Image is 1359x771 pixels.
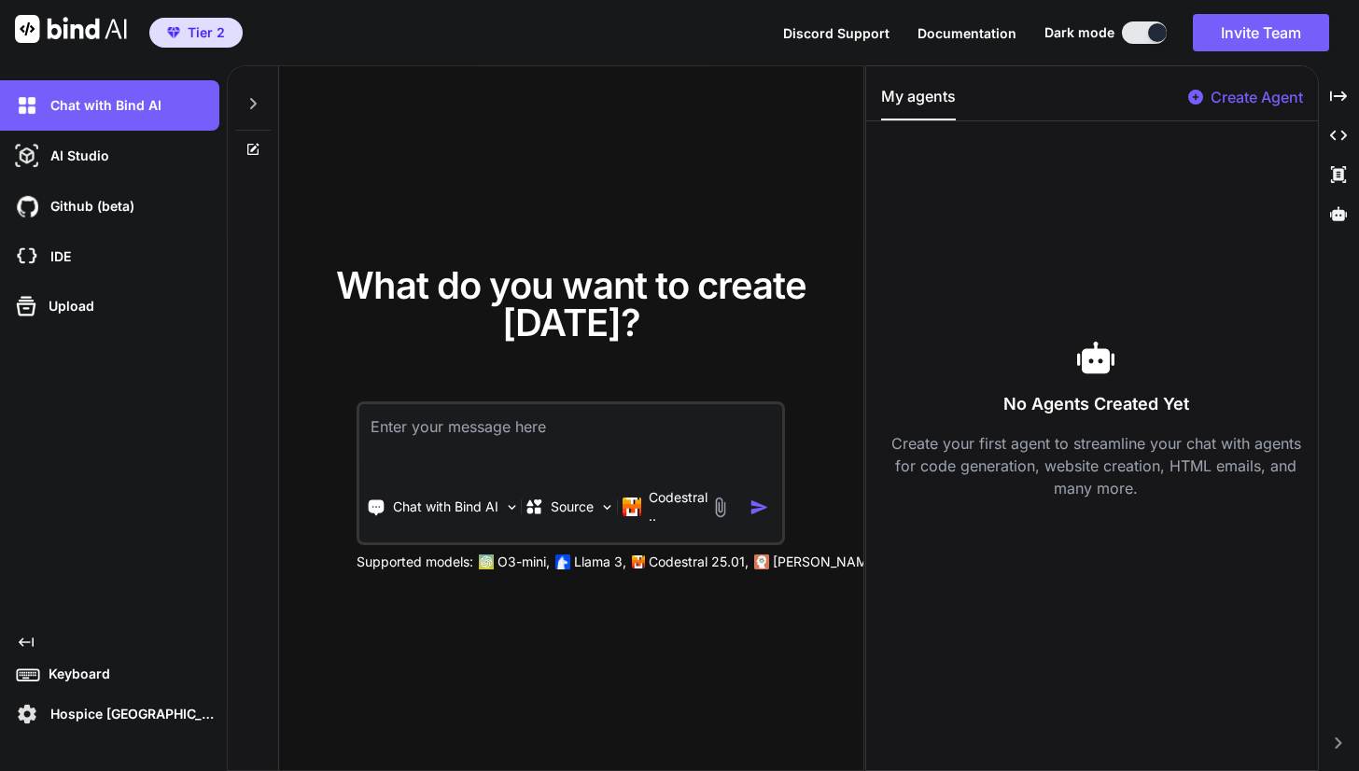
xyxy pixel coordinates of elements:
p: Keyboard [41,665,110,683]
p: Supported models: [357,553,473,571]
p: Upload [41,297,94,315]
span: Documentation [918,25,1016,41]
button: Invite Team [1193,14,1329,51]
p: O3-mini, [497,553,550,571]
button: Documentation [918,23,1016,43]
img: Bind AI [15,15,127,43]
p: Github (beta) [43,197,134,216]
p: Codestral 25.01, [649,553,749,571]
img: Mistral-AI [632,555,645,568]
span: Discord Support [783,25,890,41]
img: darkChat [11,90,43,121]
span: What do you want to create [DATE]? [336,262,806,345]
img: githubDark [11,190,43,222]
p: Llama 3, [574,553,626,571]
img: icon [750,498,769,517]
img: Codestral 25.01 [623,498,641,516]
p: AI Studio [43,147,109,165]
p: Chat with Bind AI [393,498,498,516]
p: [PERSON_NAME] 3.7 Sonnet, [773,553,954,571]
img: GPT-4 [479,554,494,569]
img: Pick Models [599,499,615,515]
button: My agents [881,85,956,120]
img: settings [11,698,43,730]
img: cloudideIcon [11,241,43,273]
p: Chat with Bind AI [43,96,161,115]
img: claude [754,554,769,569]
p: Codestral .. [649,488,708,526]
p: Hospice [GEOGRAPHIC_DATA] [43,705,219,723]
p: Source [551,498,594,516]
button: Discord Support [783,23,890,43]
img: premium [167,27,180,38]
img: Pick Tools [504,499,520,515]
p: Create Agent [1211,86,1303,108]
h3: No Agents Created Yet [881,391,1310,417]
span: Tier 2 [188,23,225,42]
img: attachment [709,497,731,518]
span: Dark mode [1044,23,1114,42]
p: Create your first agent to streamline your chat with agents for code generation, website creation... [881,432,1310,499]
button: premiumTier 2 [149,18,243,48]
img: Llama2 [555,554,570,569]
p: IDE [43,247,71,266]
img: darkAi-studio [11,140,43,172]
